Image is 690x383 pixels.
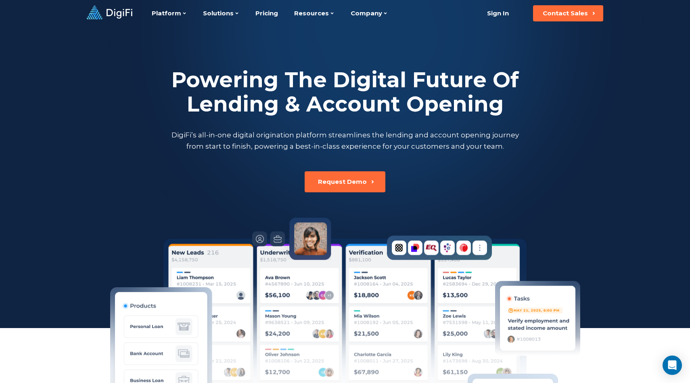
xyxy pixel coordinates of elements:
[169,68,521,116] h2: Powering The Digital Future Of Lending & Account Opening
[169,129,521,152] p: DigiFi’s all-in-one digital origination platform streamlines the lending and account opening jour...
[305,171,385,192] button: Request Demo
[477,5,519,21] a: Sign In
[543,9,588,17] div: Contact Sales
[318,178,367,186] div: Request Demo
[663,356,682,375] div: Open Intercom Messenger
[533,5,603,21] button: Contact Sales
